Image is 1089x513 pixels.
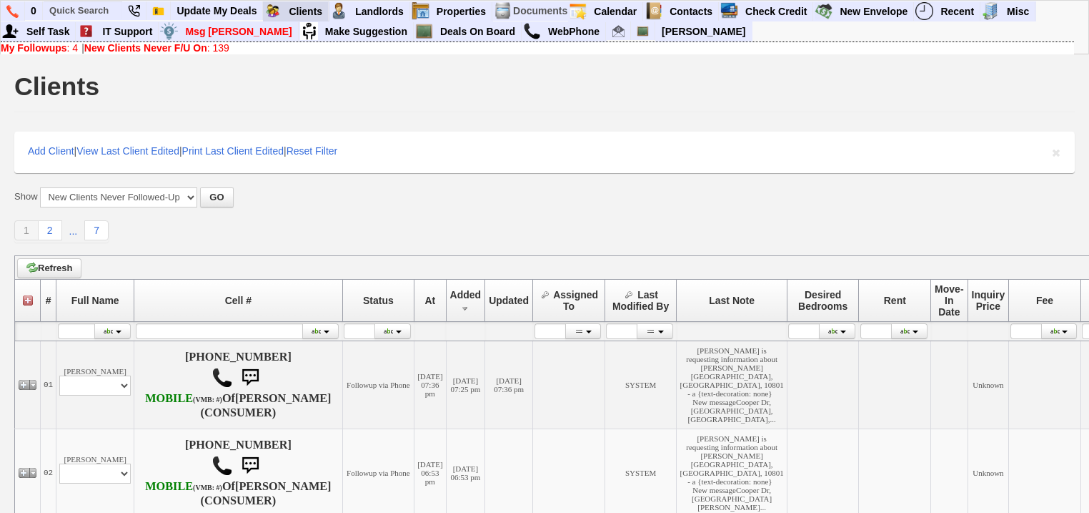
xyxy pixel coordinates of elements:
img: Bookmark.png [152,5,164,17]
a: Msg [PERSON_NAME] [179,22,298,41]
a: Contacts [664,2,719,21]
a: My Followups: 4 [1,42,78,54]
a: ... [62,222,85,240]
span: Assigned To [553,289,598,312]
a: Properties [431,2,492,21]
a: New Clients Never F/U On: 139 [84,42,229,54]
img: call.png [212,455,233,477]
span: Fee [1036,295,1053,306]
img: call.png [523,22,541,40]
img: clients.png [264,2,282,20]
a: Reset Filter [287,145,338,157]
img: docs.png [494,2,512,20]
a: Misc [1001,2,1035,21]
b: My Followups [1,42,67,54]
a: View Last Client Edited [76,145,179,157]
a: Print Last Client Edited [182,145,284,157]
span: Status [363,295,394,306]
img: gmoney.png [815,2,832,20]
b: New Clients Never F/U On [84,42,207,54]
h1: Clients [14,74,99,99]
font: (VMB: #) [193,396,222,404]
span: Full Name [71,295,119,306]
span: Added [450,289,482,301]
span: Desired Bedrooms [798,289,847,312]
td: 01 [41,341,56,429]
img: creditreport.png [720,2,738,20]
span: Inquiry Price [972,289,1005,312]
a: New Envelope [834,2,914,21]
b: T-Mobile USA, Inc. [145,392,222,405]
a: Refresh [17,258,81,278]
a: Self Task [21,22,76,41]
img: money.png [160,22,178,40]
img: sms.png [236,451,264,480]
span: Last Note [709,295,755,306]
td: Followup via Phone [342,341,414,429]
img: properties.png [412,2,429,20]
a: Add Client [28,145,74,157]
a: 0 [25,1,43,20]
b: T-Mobile USA, Inc. [145,480,222,493]
img: landlord.png [330,2,348,20]
label: Show [14,190,38,203]
img: chalkboard.png [415,22,433,40]
a: Calendar [588,2,643,21]
td: SYSTEM [605,341,677,429]
span: Last Modified By [612,289,669,312]
font: Msg [PERSON_NAME] [185,26,292,37]
a: 2 [39,220,62,240]
input: Quick Search [44,1,122,19]
td: [PERSON_NAME] [56,341,134,429]
img: appt_icon.png [569,2,587,20]
img: myadd.png [1,22,19,40]
th: # [41,279,56,321]
img: phone22.png [128,5,140,17]
span: Cell # [225,295,252,306]
td: Documents [512,1,568,21]
div: | | | [14,132,1075,173]
img: contact.png [645,2,662,20]
div: | [1,42,1074,54]
b: [PERSON_NAME] [235,480,332,493]
a: WebPhone [542,22,606,41]
span: Updated [489,295,529,306]
a: Clients [283,2,329,21]
td: [DATE] 07:36 pm [485,341,533,429]
a: Update My Deals [171,1,263,20]
td: [DATE] 07:36 pm [414,341,446,429]
a: [PERSON_NAME] [656,22,751,41]
a: 7 [84,220,109,240]
h4: [PHONE_NUMBER] Of (CONSUMER) [137,351,339,419]
a: Make Suggestion [319,22,414,41]
span: At [424,295,435,306]
img: help2.png [77,22,95,40]
a: Recent [935,2,980,21]
b: [PERSON_NAME] [235,392,332,405]
a: Landlords [349,2,410,21]
a: Deals On Board [434,22,522,41]
img: su2.jpg [300,22,318,40]
span: Move-In Date [935,283,963,318]
td: [PERSON_NAME] is requesting information about [PERSON_NAME][GEOGRAPHIC_DATA], [GEOGRAPHIC_DATA], ... [677,341,787,429]
a: Check Credit [740,2,813,21]
button: GO [200,187,233,207]
font: MOBILE [145,392,193,405]
img: phone.png [6,5,19,18]
img: officebldg.png [982,2,1000,20]
td: Unknown [968,341,1009,429]
a: IT Support [96,22,159,41]
font: (VMB: #) [193,484,222,492]
td: [DATE] 07:25 pm [446,341,485,429]
img: Renata@HomeSweetHomeProperties.com [612,25,625,37]
font: MOBILE [145,480,193,493]
img: recent.png [915,2,933,20]
h4: [PHONE_NUMBER] Of (CONSUMER) [137,439,339,507]
span: Rent [884,295,906,306]
img: call.png [212,367,233,389]
img: sms.png [236,363,264,392]
a: 1 [14,220,39,240]
img: chalkboard.png [637,25,649,37]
